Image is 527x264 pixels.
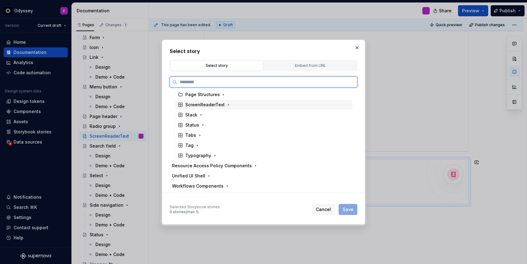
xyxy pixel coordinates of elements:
div: Selected Storybook stories [170,205,220,209]
div: Tabs [185,132,196,138]
div: ScreenReaderText [185,102,225,108]
h2: Select story [170,47,357,55]
div: Stack [185,112,197,118]
div: Select story [172,63,261,69]
div: 0 stories (max 1) [170,209,220,214]
div: Embed from URL [266,63,355,69]
div: Tag [185,142,194,148]
span: Cancel [316,206,331,213]
div: Page Structures [185,91,220,98]
div: Resource Access Policy Components [172,163,252,169]
div: Workflows Components [172,183,223,189]
div: Unified UI Shell [172,173,205,179]
div: Status [185,122,199,128]
button: Cancel [312,204,335,215]
div: Typography [185,152,211,159]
